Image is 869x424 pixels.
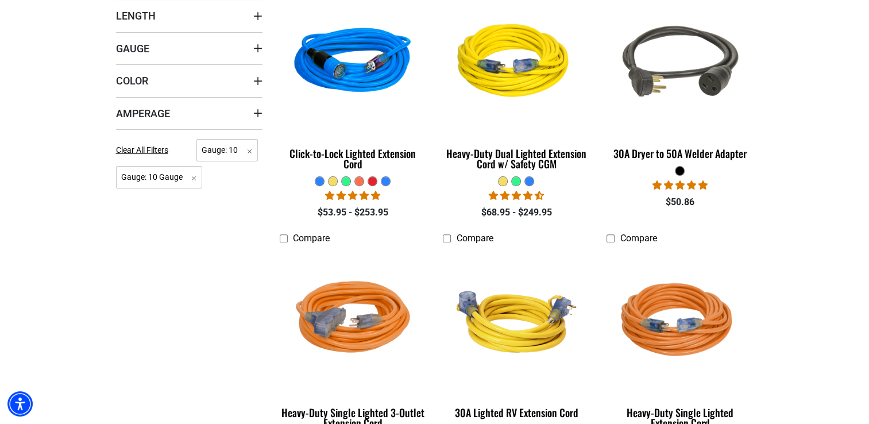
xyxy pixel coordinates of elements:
a: Clear All Filters [116,144,173,156]
span: Compare [456,233,493,244]
summary: Gauge [116,32,262,64]
span: 5.00 stars [652,180,708,191]
div: 30A Dryer to 50A Welder Adapter [607,148,753,159]
div: Heavy-Duty Dual Lighted Extension Cord w/ Safety CGM [443,148,589,169]
span: Color [116,74,148,87]
span: Compare [620,233,656,244]
span: Clear All Filters [116,145,168,155]
span: Gauge [116,42,149,55]
a: Gauge: 10 [196,144,258,155]
div: Accessibility Menu [7,391,33,417]
img: yellow [444,255,589,387]
div: Click-to-Lock Lighted Extension Cord [280,148,426,169]
div: $50.86 [607,195,753,209]
img: orange [608,255,752,387]
span: Gauge: 10 [196,139,258,161]
summary: Color [116,64,262,97]
span: Gauge: 10 Gauge [116,166,203,188]
span: Compare [293,233,330,244]
summary: Amperage [116,97,262,129]
span: Amperage [116,107,170,120]
span: 4.87 stars [325,190,380,201]
span: 4.60 stars [489,190,544,201]
div: $53.95 - $253.95 [280,206,426,219]
a: Gauge: 10 Gauge [116,171,203,182]
div: $68.95 - $249.95 [443,206,589,219]
span: Length [116,9,156,22]
div: 30A Lighted RV Extension Cord [443,407,589,418]
img: orange [280,255,425,387]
